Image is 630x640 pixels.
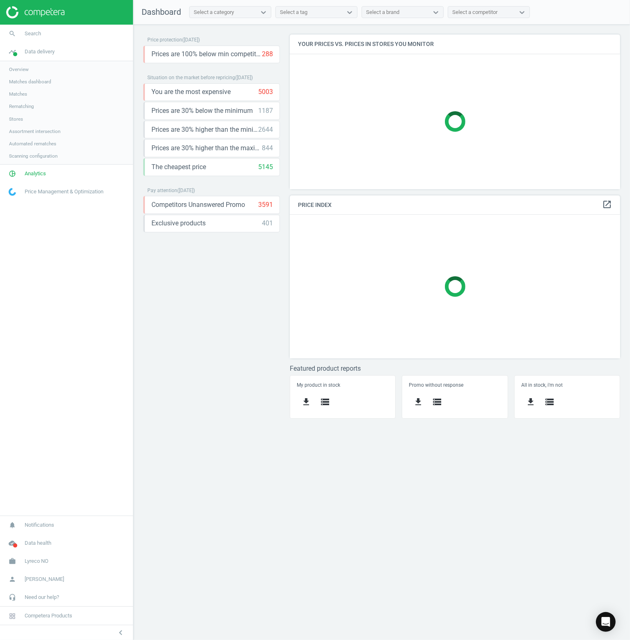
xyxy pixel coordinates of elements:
span: Scanning configuration [9,153,57,159]
span: Analytics [25,170,46,177]
button: storage [540,392,559,412]
i: get_app [526,397,536,407]
div: 5003 [258,87,273,96]
div: 5145 [258,163,273,172]
span: Price protection [147,37,182,43]
div: 844 [262,144,273,153]
span: Competera Products [25,612,72,619]
span: Lyreco NO [25,557,48,565]
button: storage [316,392,334,412]
i: open_in_new [602,200,612,209]
button: get_app [521,392,540,412]
span: Situation on the market before repricing [147,75,235,80]
i: headset_mic [5,590,20,605]
i: timeline [5,44,20,60]
i: chevron_left [116,628,126,638]
span: Data health [25,539,51,547]
span: Data delivery [25,48,55,55]
i: pie_chart_outlined [5,166,20,181]
span: Competitors Unanswered Promo [151,200,245,209]
span: Assortment intersection [9,128,60,135]
span: Overview [9,66,29,73]
i: search [5,26,20,41]
h4: Your prices vs. prices in stores you monitor [290,34,620,54]
i: work [5,553,20,569]
img: wGWNvw8QSZomAAAAABJRU5ErkJggg== [9,188,16,196]
span: Search [25,30,41,37]
div: Select a brand [366,9,399,16]
span: Notifications [25,521,54,529]
span: Matches [9,91,27,97]
h5: Promo without response [409,382,501,388]
img: ajHJNr6hYgQAAAAASUVORK5CYII= [6,6,64,18]
span: Matches dashboard [9,78,51,85]
div: Select a competitor [452,9,497,16]
span: Pay attention [147,188,177,193]
i: person [5,571,20,587]
div: Select a category [194,9,234,16]
span: You are the most expensive [151,87,231,96]
h4: Price Index [290,195,620,215]
span: The cheapest price [151,163,206,172]
button: get_app [297,392,316,412]
span: Stores [9,116,23,122]
i: get_app [301,397,311,407]
div: 2644 [258,125,273,134]
h5: My product in stock [297,382,389,388]
button: get_app [409,392,428,412]
span: Exclusive products [151,219,206,228]
span: Prices are 30% below the minimum [151,106,253,115]
div: 401 [262,219,273,228]
button: storage [428,392,447,412]
span: Prices are 30% higher than the minimum [151,125,258,134]
span: Prices are 100% below min competitor [151,50,262,59]
span: Automated rematches [9,140,56,147]
div: Select a tag [280,9,307,16]
div: 1187 [258,106,273,115]
a: open_in_new [602,200,612,210]
span: ( [DATE] ) [235,75,253,80]
span: Price Management & Optimization [25,188,103,195]
div: 3591 [258,200,273,209]
span: Prices are 30% higher than the maximal [151,144,262,153]
span: ( [DATE] ) [177,188,195,193]
span: Rematching [9,103,34,110]
i: get_app [414,397,424,407]
button: chevron_left [110,627,131,638]
span: Need our help? [25,594,59,601]
i: storage [545,397,554,407]
h5: All in stock, i'm not [521,382,613,388]
div: Open Intercom Messenger [596,612,616,632]
span: [PERSON_NAME] [25,576,64,583]
div: 288 [262,50,273,59]
i: notifications [5,517,20,533]
span: Dashboard [142,7,181,17]
i: storage [320,397,330,407]
i: storage [433,397,442,407]
i: cloud_done [5,535,20,551]
h3: Featured product reports [290,365,620,372]
span: ( [DATE] ) [182,37,200,43]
